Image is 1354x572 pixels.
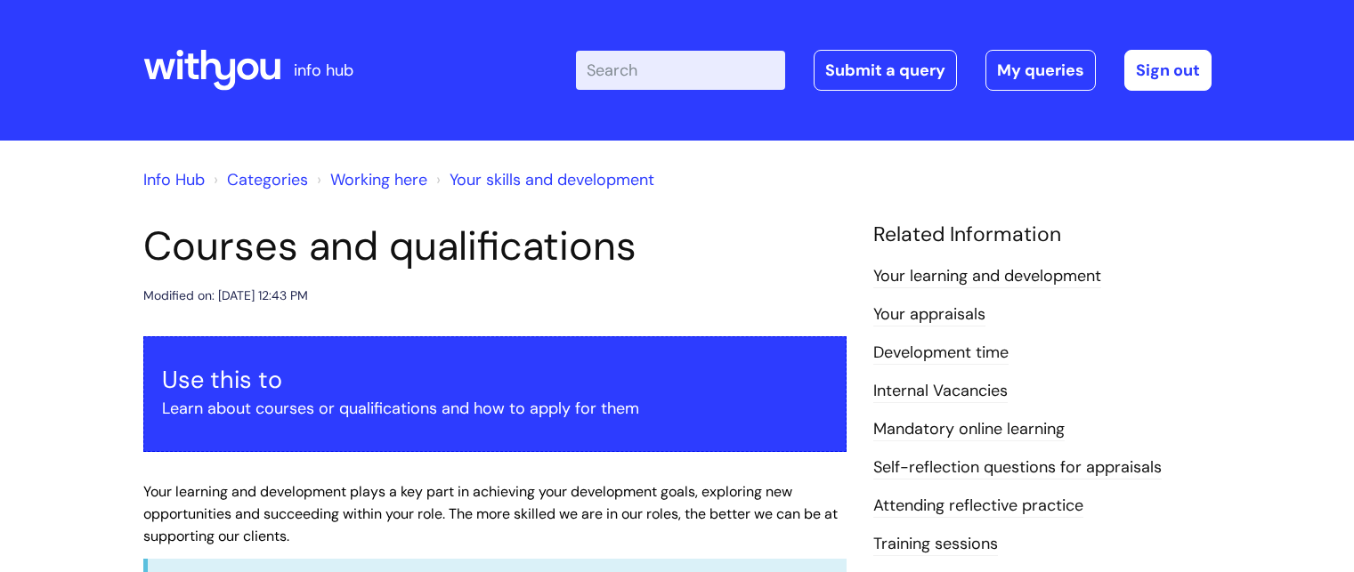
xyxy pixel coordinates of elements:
a: Your skills and development [450,169,654,190]
h1: Courses and qualifications [143,222,847,270]
a: Internal Vacancies [873,380,1008,403]
a: Training sessions [873,533,998,556]
a: Sign out [1124,50,1212,91]
a: Submit a query [814,50,957,91]
p: info hub [294,56,353,85]
a: Info Hub [143,169,205,190]
a: Attending reflective practice [873,495,1083,518]
a: Mandatory online learning [873,418,1065,441]
h4: Related Information [873,222,1212,247]
a: Categories [227,169,308,190]
li: Solution home [209,165,308,194]
li: Your skills and development [432,165,654,194]
input: Search [576,51,785,90]
a: Development time [873,342,1009,365]
div: Modified on: [DATE] 12:43 PM [143,285,308,307]
h3: Use this to [162,366,828,394]
a: Your appraisals [873,303,985,326]
a: Working here [330,169,427,190]
a: My queries [985,50,1096,91]
span: Your learning and development plays a key part in achieving your development goals, exploring new... [143,482,838,545]
a: Self-reflection questions for appraisals [873,456,1162,479]
a: Your learning and development [873,265,1101,288]
li: Working here [312,165,427,194]
p: Learn about courses or qualifications and how to apply for them [162,394,828,423]
div: | - [576,50,1212,91]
